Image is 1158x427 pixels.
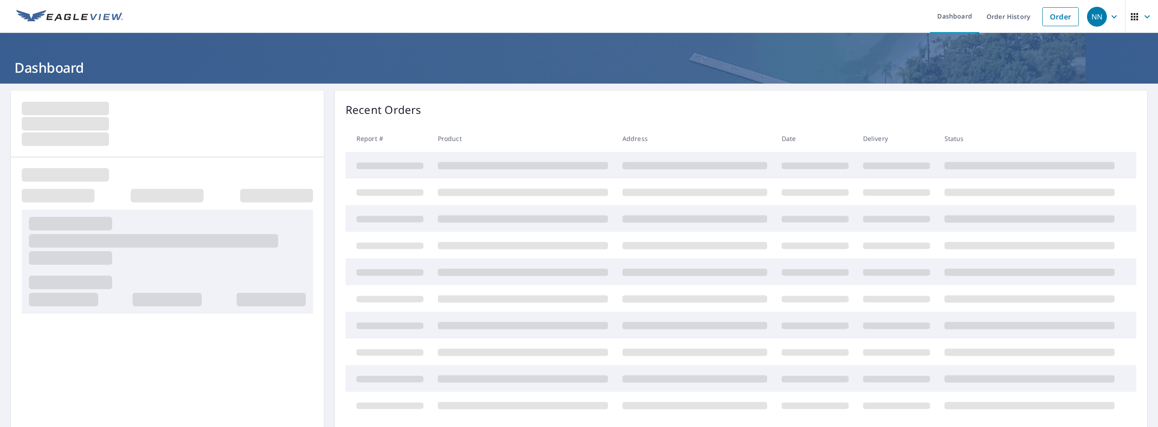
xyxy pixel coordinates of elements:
[937,125,1122,152] th: Status
[346,102,422,118] p: Recent Orders
[11,58,1147,77] h1: Dashboard
[774,125,856,152] th: Date
[16,10,123,23] img: EV Logo
[1042,7,1079,26] a: Order
[615,125,774,152] th: Address
[431,125,615,152] th: Product
[346,125,431,152] th: Report #
[1087,7,1107,27] div: NN
[856,125,937,152] th: Delivery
